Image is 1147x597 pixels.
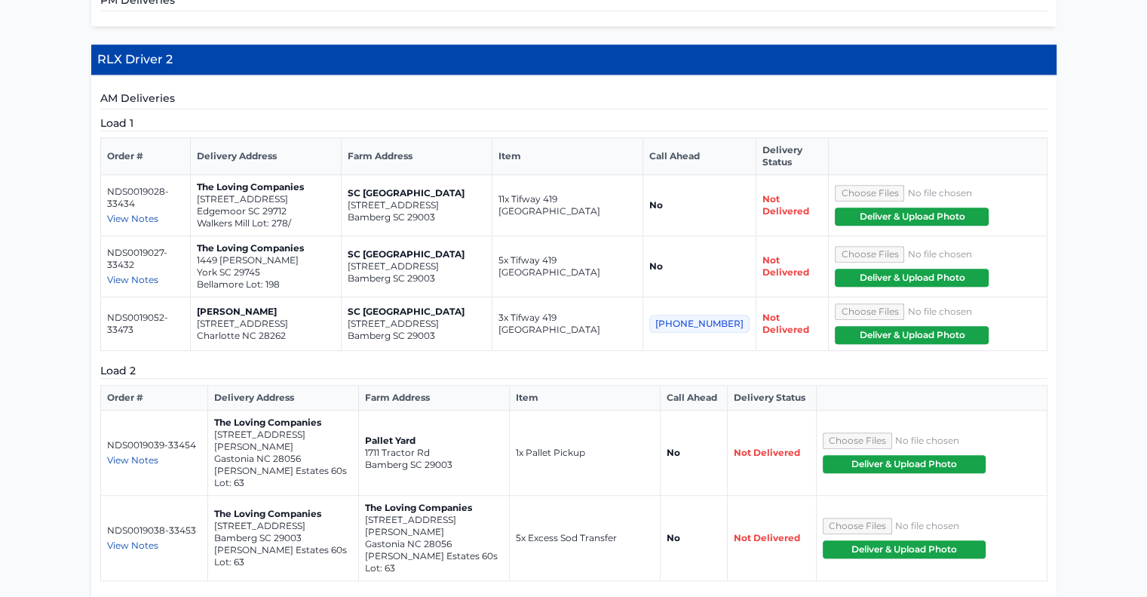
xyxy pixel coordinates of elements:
[341,138,492,175] th: Farm Address
[348,330,486,342] p: Bamberg SC 29003
[348,318,486,330] p: [STREET_ADDRESS]
[100,386,208,411] th: Order #
[492,297,643,351] td: 3x Tifway 419 [GEOGRAPHIC_DATA]
[214,465,352,489] p: [PERSON_NAME] Estates 60s Lot: 63
[348,211,486,223] p: Bamberg SC 29003
[348,260,486,272] p: [STREET_ADDRESS]
[100,138,190,175] th: Order #
[365,447,503,459] p: 1711 Tractor Rd
[197,266,335,278] p: York SC 29745
[649,199,663,211] strong: No
[190,138,341,175] th: Delivery Address
[100,115,1047,131] h5: Load 1
[197,217,335,229] p: Walkers Mill Lot: 278/
[649,260,663,272] strong: No
[823,455,986,473] button: Deliver & Upload Photo
[100,91,1047,109] h5: AM Deliveries
[100,363,1047,379] h5: Load 2
[649,315,750,333] span: [PHONE_NUMBER]
[107,540,158,551] span: View Notes
[734,532,800,543] span: Not Delivered
[107,439,202,451] p: NDS0019039-33454
[823,540,986,559] button: Deliver & Upload Photo
[492,236,643,297] td: 5x Tifway 419 [GEOGRAPHIC_DATA]
[835,208,989,226] button: Deliver & Upload Photo
[510,496,661,581] td: 5x Excess Sod Transfer
[762,312,809,335] span: Not Delivered
[107,186,184,210] p: NDS0019028-33434
[835,269,989,287] button: Deliver & Upload Photo
[667,447,680,458] strong: No
[365,550,503,574] p: [PERSON_NAME] Estates 60s Lot: 63
[91,45,1057,75] h4: RLX Driver 2
[107,454,158,466] span: View Notes
[214,508,352,520] p: The Loving Companies
[365,502,503,514] p: The Loving Companies
[492,175,643,236] td: 11x Tifway 419 [GEOGRAPHIC_DATA]
[510,411,661,496] td: 1x Pallet Pickup
[214,520,352,532] p: [STREET_ADDRESS]
[107,312,184,336] p: NDS0019052-33473
[208,386,359,411] th: Delivery Address
[835,326,989,344] button: Deliver & Upload Photo
[107,525,202,537] p: NDS0019038-33453
[197,306,335,318] p: [PERSON_NAME]
[348,272,486,285] p: Bamberg SC 29003
[348,199,486,211] p: [STREET_ADDRESS]
[197,205,335,217] p: Edgemoor SC 29712
[197,278,335,291] p: Bellamore Lot: 198
[197,181,335,193] p: The Loving Companies
[107,247,184,271] p: NDS0019027-33432
[734,447,800,458] span: Not Delivered
[348,187,486,199] p: SC [GEOGRAPHIC_DATA]
[197,193,335,205] p: [STREET_ADDRESS]
[359,386,510,411] th: Farm Address
[214,417,352,429] p: The Loving Companies
[762,254,809,278] span: Not Delivered
[365,459,503,471] p: Bamberg SC 29003
[667,532,680,543] strong: No
[348,248,486,260] p: SC [GEOGRAPHIC_DATA]
[214,532,352,544] p: Bamberg SC 29003
[214,429,352,453] p: [STREET_ADDRESS][PERSON_NAME]
[214,544,352,568] p: [PERSON_NAME] Estates 60s Lot: 63
[510,386,661,411] th: Item
[762,193,809,217] span: Not Delivered
[348,306,486,318] p: SC [GEOGRAPHIC_DATA]
[727,386,816,411] th: Delivery Status
[365,435,503,447] p: Pallet Yard
[197,330,335,342] p: Charlotte NC 28262
[107,274,158,285] span: View Notes
[214,453,352,465] p: Gastonia NC 28056
[365,514,503,538] p: [STREET_ADDRESS][PERSON_NAME]
[197,242,335,254] p: The Loving Companies
[197,318,335,330] p: [STREET_ADDRESS]
[197,254,335,266] p: 1449 [PERSON_NAME]
[756,138,829,175] th: Delivery Status
[643,138,756,175] th: Call Ahead
[365,538,503,550] p: Gastonia NC 28056
[107,213,158,224] span: View Notes
[492,138,643,175] th: Item
[661,386,728,411] th: Call Ahead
